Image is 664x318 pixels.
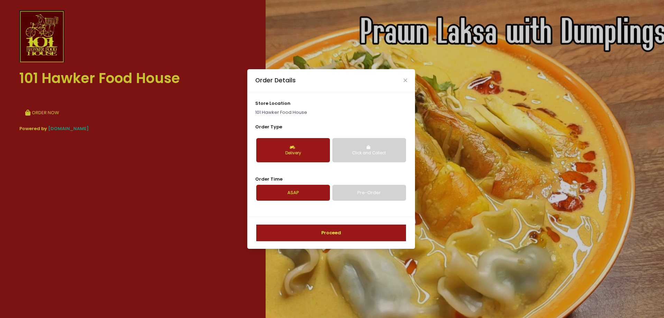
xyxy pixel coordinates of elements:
[256,138,330,162] button: Delivery
[255,109,407,116] p: 101 Hawker Food House
[332,185,406,201] a: Pre-Order
[261,150,325,156] div: Delivery
[255,76,296,85] div: Order Details
[255,124,282,130] span: Order Type
[256,225,406,241] button: Proceed
[332,138,406,162] button: Click and Collect
[404,79,407,82] button: Close
[255,100,290,107] span: store location
[256,185,330,201] a: ASAP
[337,150,401,156] div: Click and Collect
[255,176,283,182] span: Order Time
